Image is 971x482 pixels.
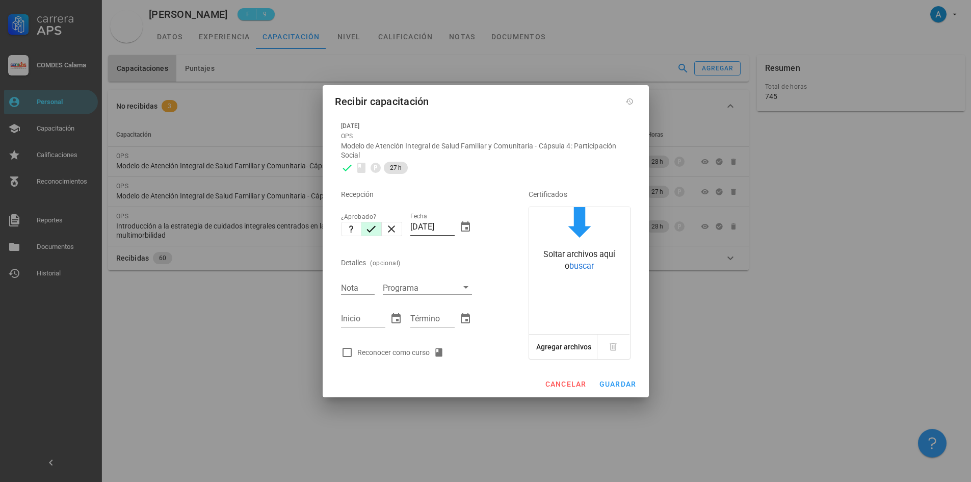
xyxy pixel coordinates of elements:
[529,335,597,359] button: Agregar archivos
[599,380,637,388] span: guardar
[370,258,400,268] div: (opcional)
[341,182,500,207] div: Recepción
[341,141,631,160] div: Modelo de Atención Integral de Salud Familiar y Comunitaria - Cápsula 4: Participación Social
[534,335,594,359] button: Agregar archivos
[529,207,630,275] button: Soltar archivos aquí obuscar
[569,261,594,271] span: buscar
[341,250,366,275] div: Detalles
[357,346,448,359] div: Reconocer como curso
[335,93,429,110] div: Recibir capacitación
[595,375,641,393] button: guardar
[341,133,353,140] span: OPS
[529,182,631,207] div: Certificados
[390,162,402,174] span: 27 h
[410,213,427,220] label: Fecha
[341,212,403,222] div: ¿Aprobado?
[341,121,631,131] div: [DATE]
[540,375,590,393] button: cancelar
[529,249,630,272] div: Soltar archivos aquí o
[544,380,586,388] span: cancelar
